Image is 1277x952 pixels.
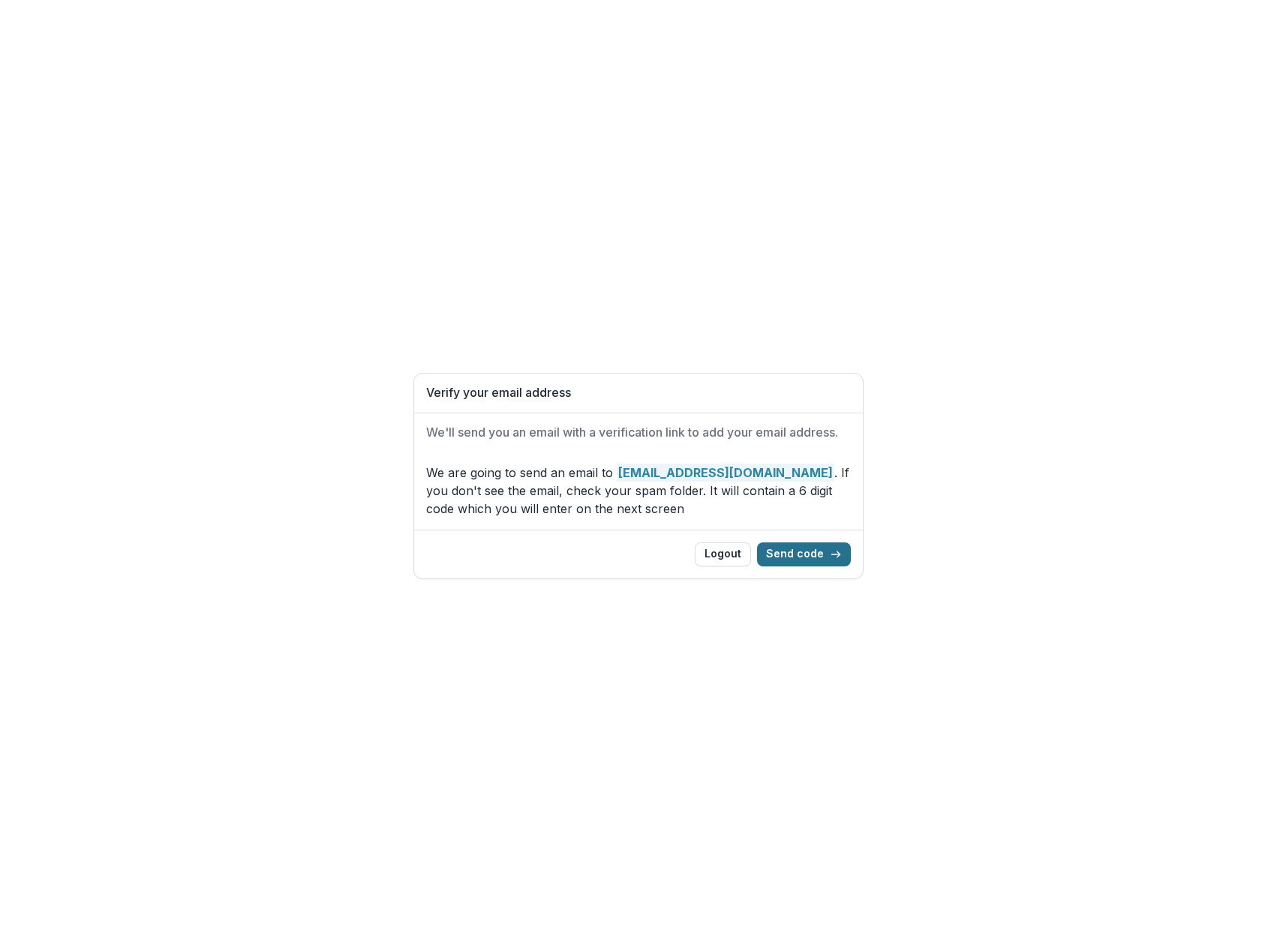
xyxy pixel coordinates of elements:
[426,386,851,400] h1: Verify your email address
[617,464,834,482] strong: [EMAIL_ADDRESS][DOMAIN_NAME]
[426,425,851,440] h2: We'll send you an email with a verification link to add your email address.
[426,464,851,518] p: We are going to send an email to . If you don't see the email, check your spam folder. It will co...
[757,542,851,566] button: Send code
[695,542,751,566] button: Logout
